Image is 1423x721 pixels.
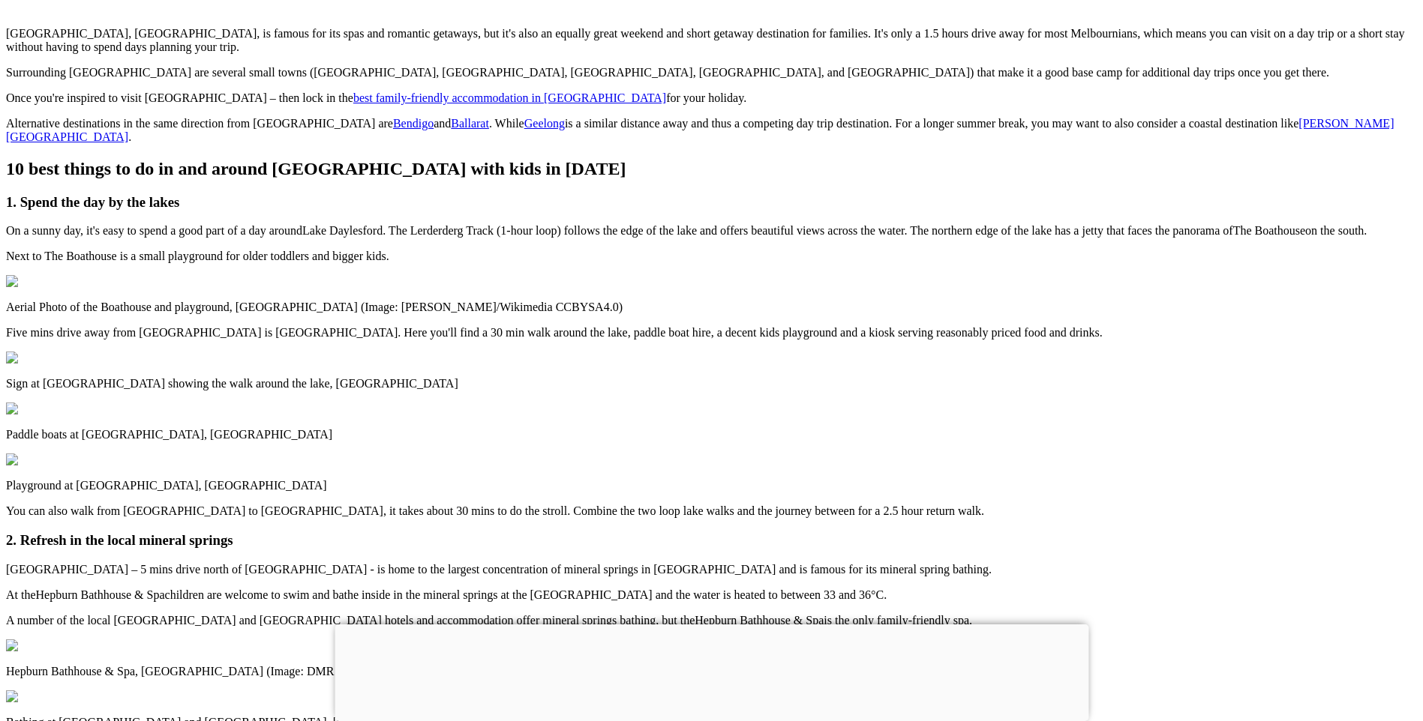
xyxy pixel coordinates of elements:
[695,614,824,627] a: Hepburn Bathhouse & Spa
[6,479,1417,492] p: Playground at [GEOGRAPHIC_DATA], [GEOGRAPHIC_DATA]
[6,250,1417,263] p: Next to The Boathouse is a small playground for older toddlers and bigger kids.
[353,91,666,104] a: best family-friendly accommodation in [GEOGRAPHIC_DATA]
[6,275,331,289] img: Aerial Photo of the Boathouse and playground, Lake Daylesford.
[6,66,1417,79] p: Surrounding [GEOGRAPHIC_DATA] are several small towns ([GEOGRAPHIC_DATA], [GEOGRAPHIC_DATA], [GEO...
[302,224,383,237] a: Lake Daylesford
[6,194,1417,211] h3: 1. Spend the day by the lakes
[6,352,340,365] img: Sign at Jubilee Lake showing the walk around the lake, Daylesford
[6,27,1417,54] p: [GEOGRAPHIC_DATA], [GEOGRAPHIC_DATA], is famous for its spas and romantic getaways, but it's also...
[6,428,1417,441] p: Paddle boats at [GEOGRAPHIC_DATA], [GEOGRAPHIC_DATA]
[451,117,489,130] a: Ballarat
[6,504,1417,518] p: You can also walk from [GEOGRAPHIC_DATA] to [GEOGRAPHIC_DATA], it takes about 30 mins to do the s...
[6,224,1417,238] p: On a sunny day, it's easy to spend a good part of a day around . The Lerderderg Track (1-hour loo...
[6,665,1417,678] p: Hepburn Bathhouse & Spa, [GEOGRAPHIC_DATA] (Image: DMR Tourism)
[36,588,165,601] a: Hepburn Bathhouse & Spa
[1233,224,1305,237] a: The Boathouse
[6,117,1394,143] a: [PERSON_NAME][GEOGRAPHIC_DATA]
[6,301,1417,314] p: Aerial Photo of the Boathouse and playground, [GEOGRAPHIC_DATA] (Image: [PERSON_NAME]/Wikimedia C...
[6,402,214,416] img: Paddle boats at Lake Jubilee, Daylesford
[6,690,375,704] img: Bathing at Hepburn Bathhouse and Spa, Hepburn Springs near Daylesford
[6,326,1417,340] p: Five mins drive away from [GEOGRAPHIC_DATA] is [GEOGRAPHIC_DATA]. Here you'll find a 30 min walk ...
[524,117,565,130] a: Geelong
[6,159,1417,179] h2: 10 best things to do in and around [GEOGRAPHIC_DATA] with kids in [DATE]
[6,117,1417,144] p: Alternative destinations in the same direction from [GEOGRAPHIC_DATA] are and . While is a simila...
[6,563,1417,576] p: [GEOGRAPHIC_DATA] – 5 mins drive north of [GEOGRAPHIC_DATA] - is home to the largest concentratio...
[6,377,1417,390] p: Sign at [GEOGRAPHIC_DATA] showing the walk around the lake, [GEOGRAPHIC_DATA]
[6,614,1417,627] p: A number of the local [GEOGRAPHIC_DATA] and [GEOGRAPHIC_DATA] hotels and accommodation offer mine...
[6,588,1417,602] p: At the children are welcome to swim and bathe inside in the mineral springs at the [GEOGRAPHIC_DA...
[6,532,1417,549] h3: 2. Refresh in the local mineral springs
[335,624,1088,717] iframe: Advertisement
[6,453,209,467] img: Playground at Jubilee Lake, Daylesford
[393,117,434,130] a: Bendigo
[6,639,445,653] img: Glass windows and trees in the background on the exterior of Hepburn Bathhouse & Spa
[6,91,1417,105] p: Once you're inspired to visit [GEOGRAPHIC_DATA] – then lock in the for your holiday.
